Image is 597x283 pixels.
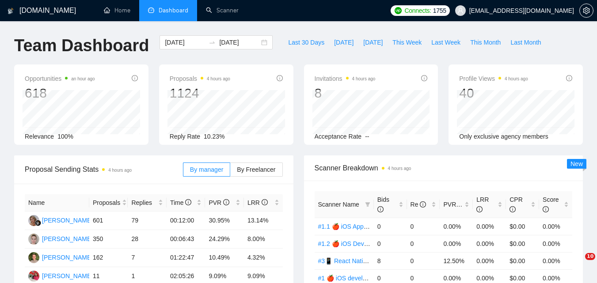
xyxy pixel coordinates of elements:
span: LRR [247,199,268,206]
span: Time [170,199,191,206]
span: Proposal Sending Stats [25,164,183,175]
td: 10.49% [205,249,244,267]
td: 79 [128,211,167,230]
span: to [209,39,216,46]
a: setting [579,7,593,14]
td: 601 [89,211,128,230]
div: 8 [315,85,376,102]
td: 0.00% [473,235,506,252]
img: TK [28,234,39,245]
span: info-circle [277,75,283,81]
button: Last 30 Days [283,35,329,49]
span: Replies [131,198,156,208]
td: 28 [128,230,167,249]
span: [DATE] [363,38,383,47]
a: P[PERSON_NAME] [28,253,93,260]
td: 4.32% [244,249,283,267]
span: filter [363,198,372,211]
td: 0.00% [539,235,572,252]
button: Last Month [506,35,546,49]
span: Acceptance Rate [315,133,362,140]
span: info-circle [420,201,426,208]
img: P [28,252,39,263]
td: 0.00% [440,235,473,252]
td: 0 [374,235,407,252]
button: This Month [465,35,506,49]
span: Dashboard [159,7,188,14]
span: -- [365,133,369,140]
a: #1.1 🍎 iOS App development [PERSON_NAME] (Tam) 07/03 Profile Changed [318,223,534,230]
time: 4 hours ago [388,166,411,171]
span: info-circle [543,206,549,212]
span: info-circle [377,206,384,212]
img: logo [8,4,14,18]
img: MC [28,215,39,226]
td: 162 [89,249,128,267]
span: Connects: [404,6,431,15]
img: OT [28,271,39,282]
span: 10.23% [204,133,224,140]
a: #1 🍎 iOS developer [PERSON_NAME] (Tam) 07/03 Profile Changed [318,275,509,282]
span: By Freelancer [237,166,275,173]
time: 4 hours ago [108,168,132,173]
span: Proposals [93,198,120,208]
div: [PERSON_NAME] [42,215,93,225]
span: By manager [190,166,223,173]
td: 0 [407,252,440,269]
button: Last Week [426,35,465,49]
td: 0.00% [539,252,572,269]
span: info-circle [476,206,483,212]
span: info-circle [185,199,191,205]
td: $0.00 [506,235,539,252]
div: [PERSON_NAME] [42,234,93,244]
span: Profile Views [459,73,528,84]
time: 4 hours ago [352,76,376,81]
span: info-circle [421,75,427,81]
td: 30.95% [205,211,244,230]
span: info-circle [223,199,229,205]
img: gigradar-bm.png [35,220,41,226]
img: upwork-logo.png [395,7,402,14]
span: LRR [476,196,489,213]
div: [PERSON_NAME] [42,253,93,262]
span: info-circle [510,206,516,212]
span: New [570,160,583,167]
span: dashboard [148,7,154,13]
a: TK[PERSON_NAME] [28,235,93,242]
a: searchScanner [206,7,239,14]
td: 350 [89,230,128,249]
td: 7 [128,249,167,267]
span: 1755 [433,6,446,15]
time: an hour ago [71,76,95,81]
a: #3📱 React Native Evhen / Another categories [318,257,446,264]
span: Reply Rate [170,133,200,140]
span: setting [580,7,593,14]
span: Bids [377,196,389,213]
span: Scanner Name [318,201,359,208]
span: 10 [585,253,595,260]
span: Proposals [170,73,230,84]
time: 4 hours ago [207,76,230,81]
td: 00:12:00 [167,211,205,230]
div: 1124 [170,85,230,102]
span: info-circle [132,75,138,81]
td: 8.00% [244,230,283,249]
button: [DATE] [358,35,388,49]
span: Relevance [25,133,54,140]
span: This Month [470,38,501,47]
span: filter [365,202,370,207]
td: 0 [407,218,440,235]
span: CPR [510,196,523,213]
div: 40 [459,85,528,102]
td: $0.00 [506,252,539,269]
td: 24.29% [205,230,244,249]
button: setting [579,4,593,18]
span: PVR [443,201,464,208]
time: 4 hours ago [505,76,528,81]
span: info-circle [262,199,268,205]
td: 8 [374,252,407,269]
span: Only exclusive agency members [459,133,548,140]
span: Last Week [431,38,460,47]
span: Last Month [510,38,541,47]
button: [DATE] [329,35,358,49]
